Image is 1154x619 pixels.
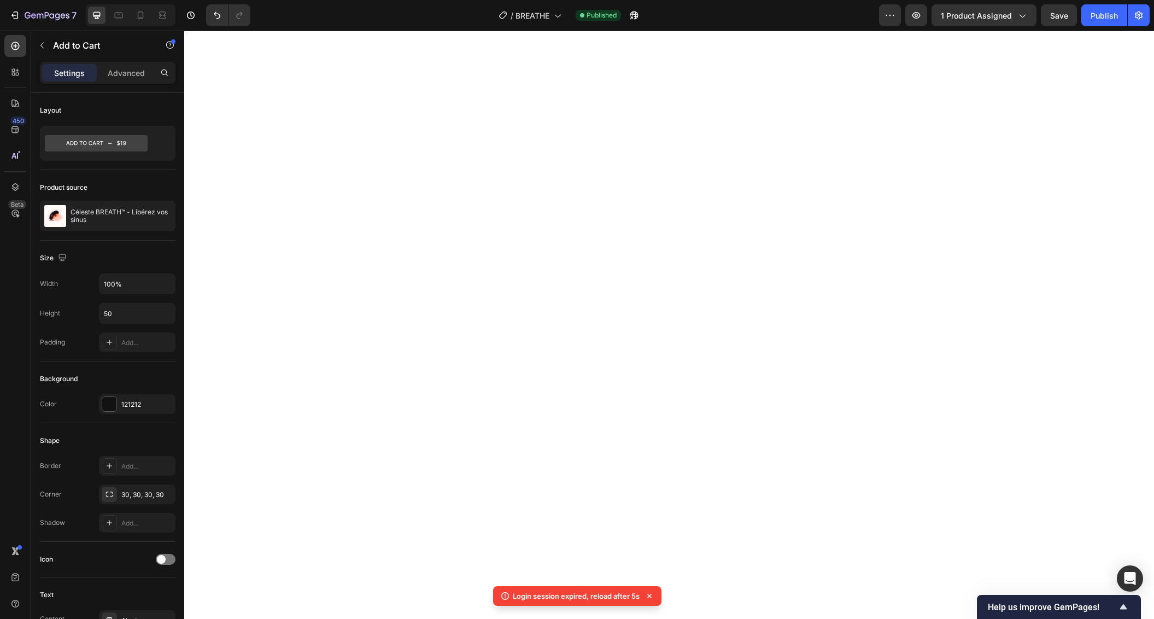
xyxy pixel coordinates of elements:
[53,39,146,52] p: Add to Cart
[72,9,77,22] p: 7
[40,461,61,471] div: Border
[71,208,171,224] p: Céleste BREATH™ - Libérez vos sinus
[40,554,53,564] div: Icon
[40,399,57,409] div: Color
[988,600,1130,614] button: Show survey - Help us improve GemPages!
[511,10,513,21] span: /
[10,116,26,125] div: 450
[121,518,173,528] div: Add...
[4,4,81,26] button: 7
[587,10,617,20] span: Published
[1050,11,1068,20] span: Save
[54,67,85,79] p: Settings
[1117,565,1143,592] div: Open Intercom Messenger
[40,279,58,289] div: Width
[932,4,1036,26] button: 1 product assigned
[40,337,65,347] div: Padding
[108,67,145,79] p: Advanced
[988,602,1117,612] span: Help us improve GemPages!
[40,518,65,528] div: Shadow
[99,274,175,294] input: Auto
[40,489,62,499] div: Corner
[513,591,640,602] p: Login session expired, reload after 5s
[40,374,78,384] div: Background
[40,251,69,266] div: Size
[44,205,66,227] img: product feature img
[516,10,549,21] span: BREATHE
[40,106,61,115] div: Layout
[40,436,60,446] div: Shape
[8,200,26,209] div: Beta
[121,400,173,410] div: 121212
[40,308,60,318] div: Height
[1081,4,1127,26] button: Publish
[40,590,54,600] div: Text
[184,31,1154,619] iframe: Design area
[121,490,173,500] div: 30, 30, 30, 30
[121,462,173,471] div: Add...
[121,338,173,348] div: Add...
[1091,10,1118,21] div: Publish
[1041,4,1077,26] button: Save
[99,303,175,323] input: Auto
[941,10,1012,21] span: 1 product assigned
[40,183,87,192] div: Product source
[206,4,250,26] div: Undo/Redo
